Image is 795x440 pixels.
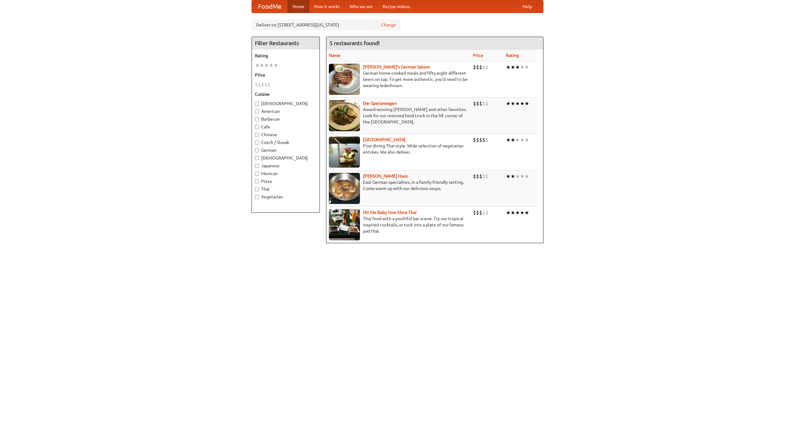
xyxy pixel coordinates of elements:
li: $ [476,137,479,143]
li: ★ [511,137,515,143]
label: Czech / Slovak [255,139,316,146]
a: Price [473,53,483,58]
ng-pluralize: 5 restaurants found! [329,40,380,46]
li: $ [482,137,485,143]
li: $ [476,100,479,107]
li: ★ [515,100,520,107]
li: ★ [274,62,278,69]
li: ★ [515,137,520,143]
li: ★ [525,209,529,216]
li: ★ [515,173,520,180]
li: ★ [520,209,525,216]
li: $ [485,173,488,180]
b: [GEOGRAPHIC_DATA] [363,137,406,142]
h5: Cuisine [255,91,316,97]
input: Chinese [255,133,259,137]
li: ★ [255,62,260,69]
input: Mexican [255,172,259,176]
input: American [255,109,259,113]
a: Change [381,22,396,28]
a: Recipe videos [378,0,415,13]
li: $ [485,100,488,107]
li: $ [482,209,485,216]
img: babythai.jpg [329,209,360,240]
label: Japanese [255,163,316,169]
label: Vegetarian [255,194,316,200]
li: $ [473,173,476,180]
li: ★ [506,173,511,180]
input: [DEMOGRAPHIC_DATA] [255,102,259,106]
li: $ [267,81,270,88]
li: $ [476,173,479,180]
input: German [255,148,259,152]
li: ★ [525,173,529,180]
a: [PERSON_NAME] Haus [363,174,408,178]
li: ★ [515,209,520,216]
li: ★ [520,100,525,107]
input: Japanese [255,164,259,168]
li: ★ [260,62,264,69]
p: Award-winning [PERSON_NAME] and other favorites. Look for our restored food truck in the NE corne... [329,106,468,125]
li: $ [473,100,476,107]
a: Name [329,53,340,58]
a: How it works [309,0,345,13]
label: Thai [255,186,316,192]
li: ★ [264,62,269,69]
li: $ [255,81,258,88]
li: ★ [525,137,529,143]
li: $ [479,100,482,107]
input: Barbecue [255,117,259,121]
li: ★ [520,64,525,71]
li: ★ [515,64,520,71]
label: Chinese [255,132,316,138]
a: Hit Me Baby One More Thai [363,210,417,215]
label: [DEMOGRAPHIC_DATA] [255,100,316,107]
li: ★ [511,100,515,107]
label: [DEMOGRAPHIC_DATA] [255,155,316,161]
li: $ [258,81,261,88]
li: ★ [525,64,529,71]
li: $ [485,137,488,143]
label: German [255,147,316,153]
li: ★ [269,62,274,69]
label: Pizza [255,178,316,184]
p: German home-cooked meals and fifty-eight different beers on tap. To get more authentic, you'd nee... [329,70,468,89]
label: Cafe [255,124,316,130]
label: Mexican [255,170,316,177]
h5: Price [255,72,316,78]
li: $ [479,64,482,71]
li: $ [479,137,482,143]
li: ★ [511,173,515,180]
li: $ [482,100,485,107]
li: $ [261,81,264,88]
input: Cafe [255,125,259,129]
li: ★ [525,100,529,107]
li: ★ [520,173,525,180]
li: $ [485,64,488,71]
li: ★ [520,137,525,143]
li: ★ [506,137,511,143]
li: ★ [506,64,511,71]
input: [DEMOGRAPHIC_DATA] [255,156,259,160]
li: $ [482,64,485,71]
a: Who we are [345,0,378,13]
div: Deliver to: [STREET_ADDRESS][US_STATE] [252,19,401,30]
img: esthers.jpg [329,64,360,95]
img: speisewagen.jpg [329,100,360,131]
li: $ [473,64,476,71]
h5: Rating [255,53,316,59]
h4: Filter Restaurants [252,37,320,49]
input: Czech / Slovak [255,141,259,145]
li: ★ [506,100,511,107]
a: Help [518,0,537,13]
p: East German specialties, in a family-friendly setting. Come warm up with our delicious soups. [329,179,468,192]
a: [PERSON_NAME]'s German Saloon [363,64,430,69]
a: Der Speisewagen [363,101,397,106]
input: Pizza [255,179,259,183]
li: $ [482,173,485,180]
a: Rating [506,53,519,58]
img: satay.jpg [329,137,360,168]
label: American [255,108,316,114]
